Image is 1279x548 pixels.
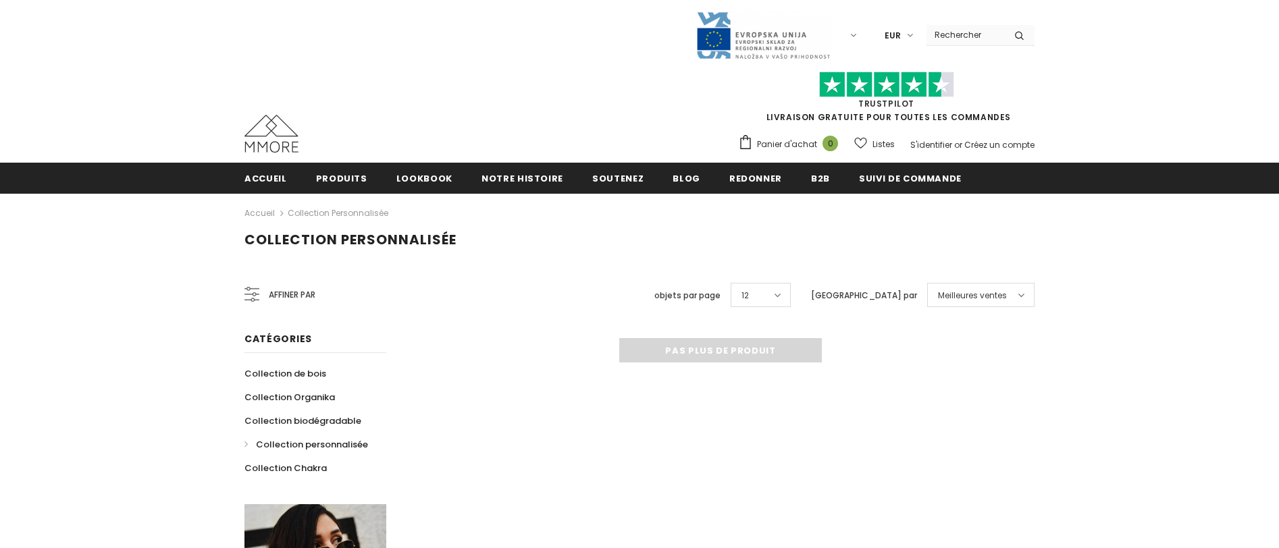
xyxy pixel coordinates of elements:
[481,172,563,185] span: Notre histoire
[859,163,962,193] a: Suivi de commande
[964,139,1035,150] a: Créez un compte
[823,136,838,151] span: 0
[244,385,335,409] a: Collection Organika
[938,289,1007,302] span: Meilleures ventes
[269,287,315,302] span: Affiner par
[696,29,831,40] a: Javni Razpis
[696,11,831,60] img: Javni Razpis
[729,163,782,193] a: Redonner
[481,163,563,193] a: Notre histoire
[854,132,895,156] a: Listes
[654,289,721,302] label: objets par page
[396,163,452,193] a: Lookbook
[244,391,335,404] span: Collection Organika
[673,163,700,193] a: Blog
[910,139,952,150] a: S'identifier
[316,163,367,193] a: Produits
[256,438,368,451] span: Collection personnalisée
[819,72,954,98] img: Faites confiance aux étoiles pilotes
[673,172,700,185] span: Blog
[244,362,326,385] a: Collection de bois
[244,332,312,346] span: Catégories
[244,462,327,474] span: Collection Chakra
[244,367,326,380] span: Collection de bois
[757,138,817,151] span: Panier d'achat
[858,98,914,109] a: TrustPilot
[811,163,830,193] a: B2B
[811,289,917,302] label: [GEOGRAPHIC_DATA] par
[738,134,845,155] a: Panier d'achat 0
[592,172,644,185] span: soutenez
[244,115,298,153] img: Cas MMORE
[244,433,368,456] a: Collection personnalisée
[316,172,367,185] span: Produits
[592,163,644,193] a: soutenez
[396,172,452,185] span: Lookbook
[859,172,962,185] span: Suivi de commande
[244,172,287,185] span: Accueil
[244,230,456,249] span: Collection personnalisée
[244,414,361,427] span: Collection biodégradable
[872,138,895,151] span: Listes
[811,172,830,185] span: B2B
[738,78,1035,123] span: LIVRAISON GRATUITE POUR TOUTES LES COMMANDES
[244,456,327,480] a: Collection Chakra
[729,172,782,185] span: Redonner
[244,205,275,221] a: Accueil
[741,289,749,302] span: 12
[244,163,287,193] a: Accueil
[885,29,901,43] span: EUR
[926,25,1004,45] input: Search Site
[244,409,361,433] a: Collection biodégradable
[954,139,962,150] span: or
[288,207,388,219] a: Collection personnalisée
